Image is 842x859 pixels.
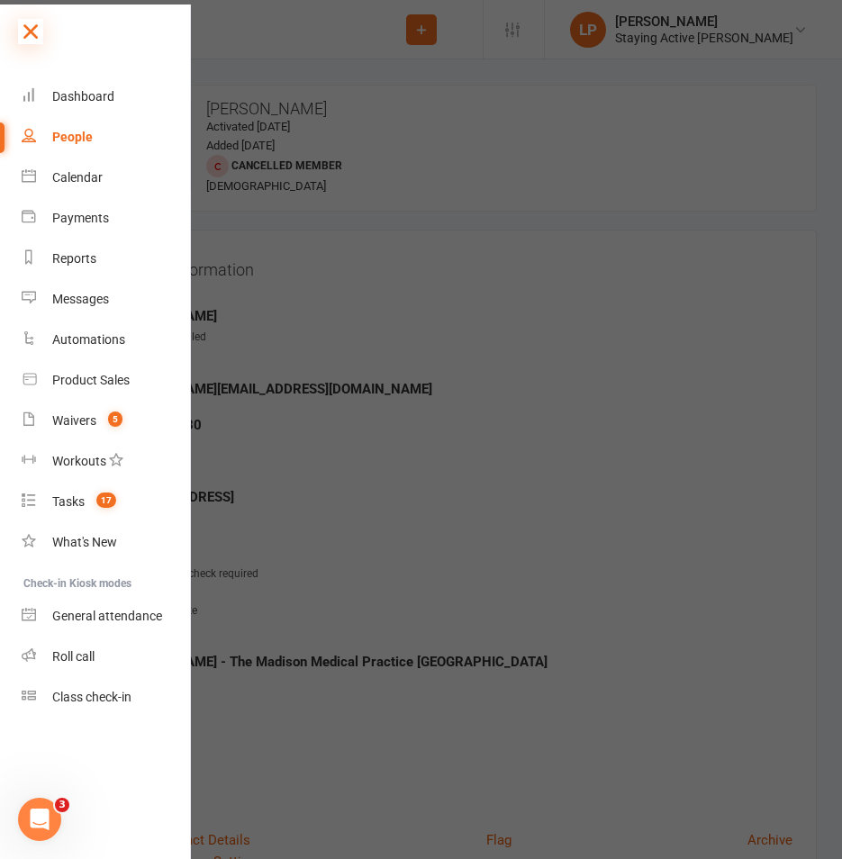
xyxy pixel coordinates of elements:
a: Waivers 5 [22,401,192,441]
div: Class check-in [52,690,131,704]
div: Product Sales [52,373,130,387]
div: Messages [52,292,109,306]
div: People [52,130,93,144]
a: Workouts [22,441,192,482]
div: Payments [52,211,109,225]
div: Waivers [52,413,96,428]
a: Automations [22,320,192,360]
div: Calendar [52,170,103,185]
a: Messages [22,279,192,320]
div: Workouts [52,454,106,468]
a: People [22,117,192,158]
div: Automations [52,332,125,347]
div: Reports [52,251,96,266]
span: 3 [55,798,69,812]
div: Dashboard [52,89,114,104]
div: What's New [52,535,117,549]
div: General attendance [52,609,162,623]
span: 17 [96,493,116,508]
a: Roll call [22,637,192,677]
div: Roll call [52,649,95,664]
a: Class kiosk mode [22,677,192,718]
a: Reports [22,239,192,279]
a: Product Sales [22,360,192,401]
a: Dashboard [22,77,192,117]
div: Tasks [52,494,85,509]
a: What's New [22,522,192,563]
a: Payments [22,198,192,239]
a: Tasks 17 [22,482,192,522]
a: Calendar [22,158,192,198]
span: 5 [108,411,122,427]
iframe: Intercom live chat [18,798,61,841]
a: General attendance kiosk mode [22,596,192,637]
